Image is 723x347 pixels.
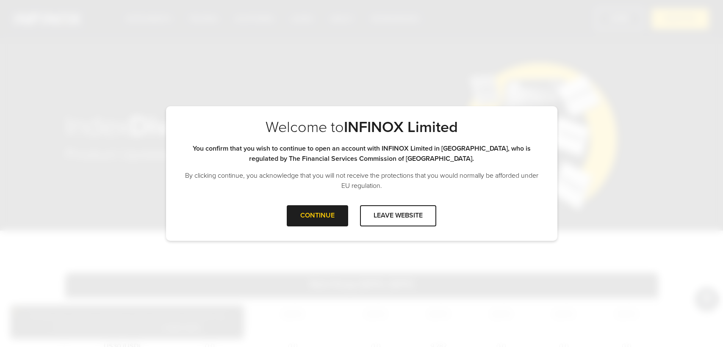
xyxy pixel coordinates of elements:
strong: INFINOX Limited [344,118,458,136]
div: LEAVE WEBSITE [360,205,436,226]
p: Welcome to [183,118,540,137]
strong: You confirm that you wish to continue to open an account with INFINOX Limited in [GEOGRAPHIC_DATA... [193,144,531,163]
p: By clicking continue, you acknowledge that you will not receive the protections that you would no... [183,171,540,191]
div: CONTINUE [287,205,348,226]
